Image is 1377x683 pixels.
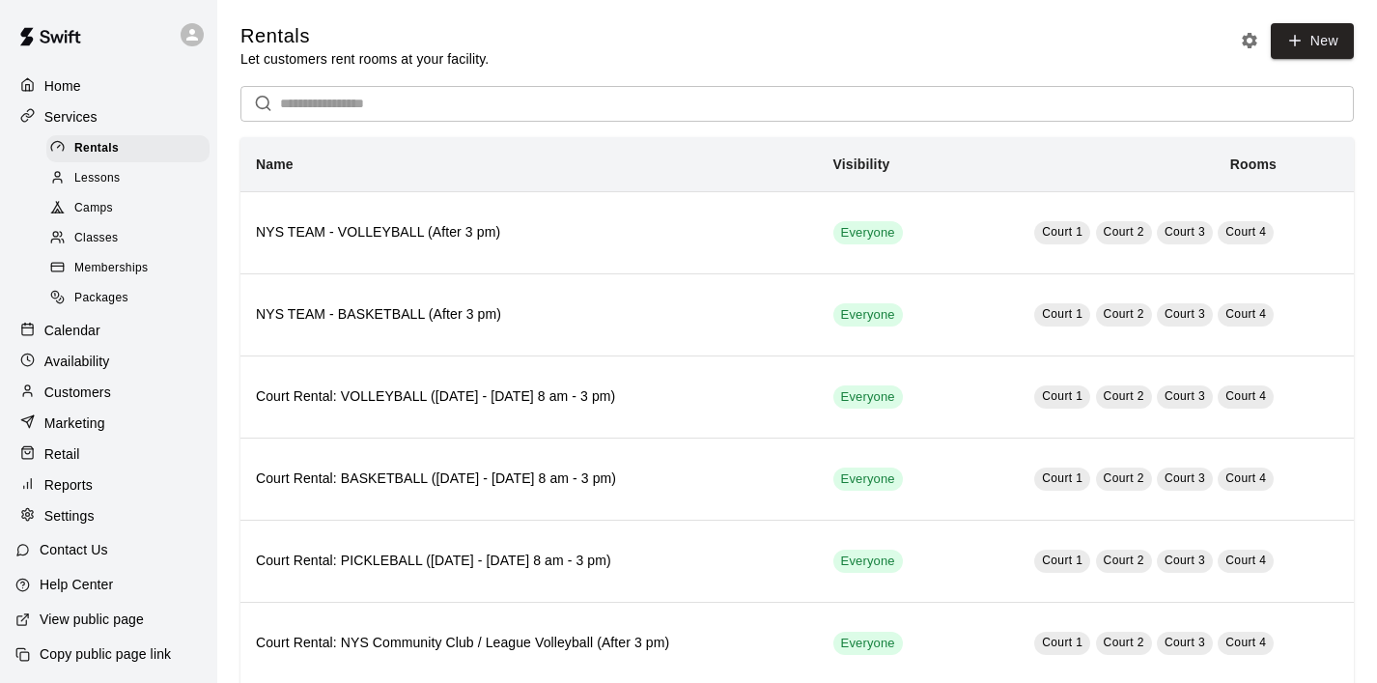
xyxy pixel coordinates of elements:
[833,306,903,325] span: Everyone
[46,285,210,312] div: Packages
[1042,307,1082,321] span: Court 1
[240,49,489,69] p: Let customers rent rooms at your facility.
[1235,26,1264,55] button: Rental settings
[833,468,903,491] div: This service is visible to all of your customers
[1225,636,1266,649] span: Court 4
[1104,307,1144,321] span: Court 2
[46,195,210,222] div: Camps
[833,635,903,653] span: Everyone
[15,409,202,438] a: Marketing
[46,163,217,193] a: Lessons
[40,575,113,594] p: Help Center
[256,157,294,172] b: Name
[15,501,202,530] a: Settings
[74,259,148,278] span: Memberships
[833,388,903,407] span: Everyone
[1042,471,1082,485] span: Court 1
[46,135,210,162] div: Rentals
[40,610,144,629] p: View public page
[44,413,105,433] p: Marketing
[74,139,119,158] span: Rentals
[1165,307,1205,321] span: Court 3
[256,633,802,654] h6: Court Rental: NYS Community Club / League Volleyball (After 3 pm)
[1104,636,1144,649] span: Court 2
[833,157,890,172] b: Visibility
[1104,389,1144,403] span: Court 2
[1042,225,1082,239] span: Court 1
[256,551,802,572] h6: Court Rental: PICKLEBALL ([DATE] - [DATE] 8 am - 3 pm)
[1225,225,1266,239] span: Court 4
[833,221,903,244] div: This service is visible to all of your customers
[1165,554,1205,567] span: Court 3
[1165,471,1205,485] span: Court 3
[44,321,100,340] p: Calendar
[833,632,903,655] div: This service is visible to all of your customers
[46,194,217,224] a: Camps
[240,23,489,49] h5: Rentals
[1104,471,1144,485] span: Court 2
[15,470,202,499] a: Reports
[74,289,128,308] span: Packages
[46,224,217,254] a: Classes
[1042,554,1082,567] span: Court 1
[1104,225,1144,239] span: Court 2
[833,553,903,571] span: Everyone
[1225,554,1266,567] span: Court 4
[1225,471,1266,485] span: Court 4
[833,224,903,242] span: Everyone
[1225,307,1266,321] span: Court 4
[833,470,903,489] span: Everyone
[74,229,118,248] span: Classes
[1230,157,1277,172] b: Rooms
[15,71,202,100] a: Home
[1042,389,1082,403] span: Court 1
[833,303,903,327] div: This service is visible to all of your customers
[256,304,802,326] h6: NYS TEAM - BASKETBALL (After 3 pm)
[1271,23,1354,59] a: New
[256,469,802,490] h6: Court Rental: BASKETBALL ([DATE] - [DATE] 8 am - 3 pm)
[46,254,217,284] a: Memberships
[44,76,81,96] p: Home
[46,225,210,252] div: Classes
[46,165,210,192] div: Lessons
[15,378,202,407] a: Customers
[1042,636,1082,649] span: Court 1
[44,107,98,127] p: Services
[15,440,202,469] a: Retail
[1225,389,1266,403] span: Court 4
[44,352,110,371] p: Availability
[1165,225,1205,239] span: Court 3
[44,444,80,464] p: Retail
[74,199,113,218] span: Camps
[1104,554,1144,567] span: Court 2
[15,347,202,376] a: Availability
[15,102,202,131] a: Services
[44,506,95,526] p: Settings
[40,644,171,664] p: Copy public page link
[15,316,202,345] a: Calendar
[833,385,903,409] div: This service is visible to all of your customers
[833,550,903,573] div: This service is visible to all of your customers
[1165,636,1205,649] span: Court 3
[44,475,93,495] p: Reports
[44,383,111,402] p: Customers
[46,255,210,282] div: Memberships
[1165,389,1205,403] span: Court 3
[46,284,217,314] a: Packages
[256,222,802,243] h6: NYS TEAM - VOLLEYBALL (After 3 pm)
[40,540,108,559] p: Contact Us
[256,386,802,408] h6: Court Rental: VOLLEYBALL ([DATE] - [DATE] 8 am - 3 pm)
[46,133,217,163] a: Rentals
[74,169,121,188] span: Lessons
